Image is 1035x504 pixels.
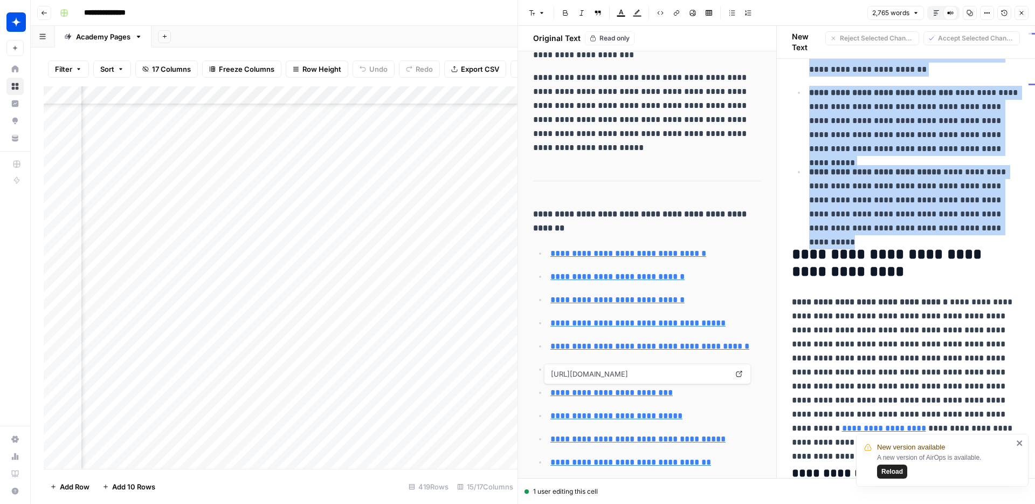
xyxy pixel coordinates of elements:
[527,33,581,44] h2: Original Text
[6,448,24,465] a: Usage
[44,478,96,495] button: Add Row
[302,64,341,74] span: Row Height
[872,8,909,18] span: 2,765 words
[202,60,281,78] button: Freeze Columns
[840,33,914,43] span: Reject Selected Changes
[55,26,151,47] a: Academy Pages
[100,64,114,74] span: Sort
[6,482,24,500] button: Help + Support
[353,60,395,78] button: Undo
[416,64,433,74] span: Redo
[219,64,274,74] span: Freeze Columns
[93,60,131,78] button: Sort
[877,442,945,453] span: New version available
[135,60,198,78] button: 17 Columns
[867,6,924,20] button: 2,765 words
[6,431,24,448] a: Settings
[1016,439,1024,447] button: close
[404,478,453,495] div: 419 Rows
[6,78,24,95] a: Browse
[76,31,130,42] div: Academy Pages
[6,112,24,130] a: Opportunities
[96,478,162,495] button: Add 10 Rows
[792,31,825,53] h2: New Text
[152,64,191,74] span: 17 Columns
[6,465,24,482] a: Learning Hub
[461,64,499,74] span: Export CSV
[525,487,1029,496] div: 1 user editing this cell
[453,478,517,495] div: 15/17 Columns
[6,9,24,36] button: Workspace: Wiz
[599,33,630,43] span: Read only
[549,364,730,384] span: [URL][DOMAIN_NAME]
[399,60,440,78] button: Redo
[6,12,26,32] img: Wiz Logo
[877,465,907,479] button: Reload
[877,453,1013,479] div: A new version of AirOps is available.
[112,481,155,492] span: Add 10 Rows
[369,64,388,74] span: Undo
[444,60,506,78] button: Export CSV
[286,60,348,78] button: Row Height
[6,60,24,78] a: Home
[60,481,89,492] span: Add Row
[825,31,919,45] button: Reject Selected Changes
[55,64,72,74] span: Filter
[6,95,24,112] a: Insights
[881,467,903,476] span: Reload
[938,33,1015,43] span: Accept Selected Changes
[48,60,89,78] button: Filter
[923,31,1020,45] button: Accept Selected Changes
[6,130,24,147] a: Your Data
